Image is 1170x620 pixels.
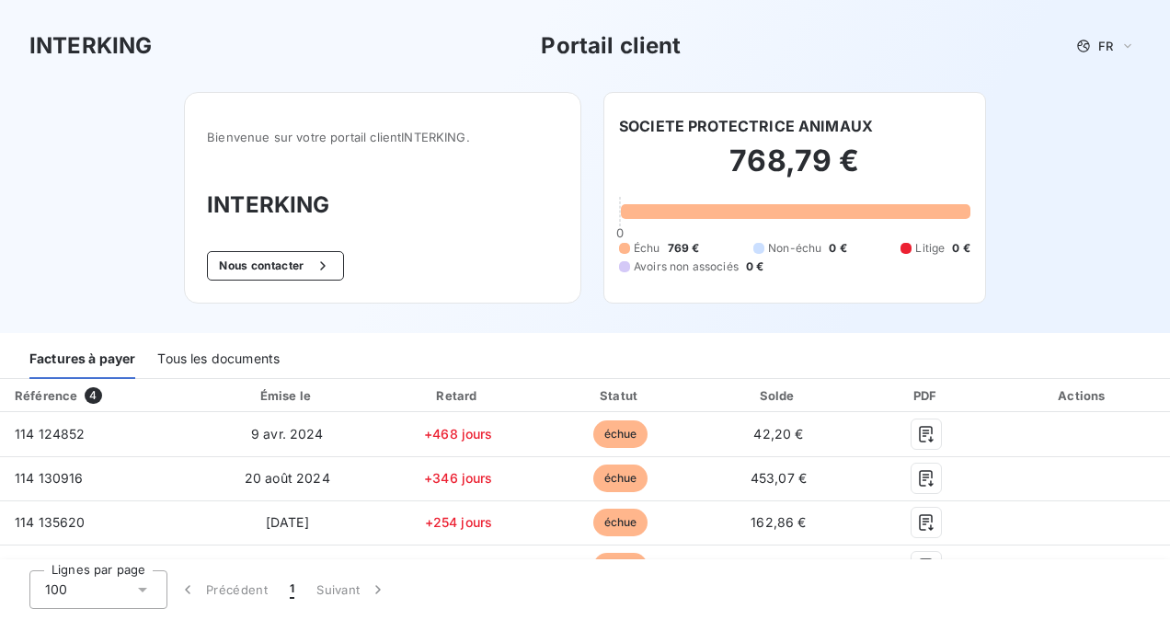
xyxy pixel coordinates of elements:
[952,240,969,257] span: 0 €
[15,514,86,530] span: 114 135620
[45,580,67,599] span: 100
[634,240,660,257] span: Échu
[593,420,648,448] span: échue
[753,426,803,442] span: 42,20 €
[541,29,681,63] h3: Portail client
[15,558,86,574] span: 114 145939
[1001,386,1166,405] div: Actions
[85,387,101,404] span: 4
[279,570,305,609] button: 1
[829,240,846,257] span: 0 €
[705,386,854,405] div: Solde
[746,258,763,275] span: 0 €
[207,130,558,144] span: Bienvenue sur votre portail client INTERKING .
[634,258,739,275] span: Avoirs non associés
[619,143,970,198] h2: 768,79 €
[616,225,624,240] span: 0
[15,470,84,486] span: 114 130916
[424,426,493,442] span: +468 jours
[250,558,324,574] span: 15 juil. 2025
[15,426,86,442] span: 114 124852
[29,340,135,379] div: Factures à payer
[245,470,330,486] span: 20 août 2024
[424,470,493,486] span: +346 jours
[251,426,324,442] span: 9 avr. 2024
[201,386,373,405] div: Émise le
[290,580,294,599] span: 1
[305,570,398,609] button: Suivant
[167,570,279,609] button: Précédent
[207,251,343,281] button: Nous contacter
[380,386,536,405] div: Retard
[593,509,648,536] span: échue
[431,558,486,574] span: +11 jours
[768,240,821,257] span: Non-échu
[860,386,993,405] div: PDF
[915,240,945,257] span: Litige
[266,514,309,530] span: [DATE]
[619,115,873,137] h6: SOCIETE PROTECTRICE ANIMAUX
[207,189,558,222] h3: INTERKING
[425,514,493,530] span: +254 jours
[29,29,152,63] h3: INTERKING
[751,514,806,530] span: 162,86 €
[593,465,648,492] span: échue
[545,386,697,405] div: Statut
[751,470,807,486] span: 453,07 €
[157,340,280,379] div: Tous les documents
[1098,39,1113,53] span: FR
[593,553,648,580] span: échue
[15,388,77,403] div: Référence
[752,558,805,574] span: 110,66 €
[668,240,700,257] span: 769 €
